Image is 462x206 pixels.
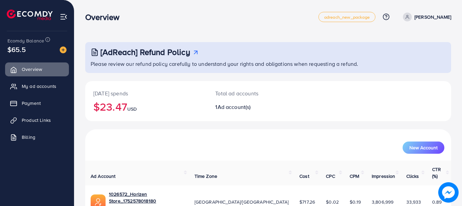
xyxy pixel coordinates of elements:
[5,113,69,127] a: Product Links
[93,89,199,97] p: [DATE] spends
[5,96,69,110] a: Payment
[22,100,41,107] span: Payment
[22,66,42,73] span: Overview
[91,173,116,180] span: Ad Account
[195,173,217,180] span: Time Zone
[195,199,289,205] span: [GEOGRAPHIC_DATA]/[GEOGRAPHIC_DATA]
[350,173,359,180] span: CPM
[372,173,395,180] span: Impression
[7,44,26,54] span: $65.5
[318,12,375,22] a: adreach_new_package
[299,199,315,205] span: $717.26
[372,199,393,205] span: 3,806,999
[403,142,444,154] button: New Account
[22,83,56,90] span: My ad accounts
[60,46,67,53] img: image
[5,130,69,144] a: Billing
[60,13,68,21] img: menu
[85,12,125,22] h3: Overview
[324,15,370,19] span: adreach_new_package
[215,104,291,110] h2: 1
[5,79,69,93] a: My ad accounts
[432,166,441,180] span: CTR (%)
[7,10,53,20] img: logo
[326,173,335,180] span: CPC
[5,62,69,76] a: Overview
[406,173,419,180] span: Clicks
[100,47,190,57] h3: [AdReach] Refund Policy
[350,199,361,205] span: $0.19
[93,100,199,113] h2: $23.47
[91,60,447,68] p: Please review our refund policy carefully to understand your rights and obligations when requesti...
[414,13,451,21] p: [PERSON_NAME]
[326,199,339,205] span: $0.02
[215,89,291,97] p: Total ad accounts
[127,106,137,112] span: USD
[409,145,438,150] span: New Account
[109,191,184,205] a: 1026572_Horizen Store_1752578018180
[22,117,51,124] span: Product Links
[438,182,459,203] img: image
[22,134,35,141] span: Billing
[299,173,309,180] span: Cost
[400,13,451,21] a: [PERSON_NAME]
[406,199,421,205] span: 33,933
[218,103,251,111] span: Ad account(s)
[7,37,44,44] span: Ecomdy Balance
[432,199,442,205] span: 0.89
